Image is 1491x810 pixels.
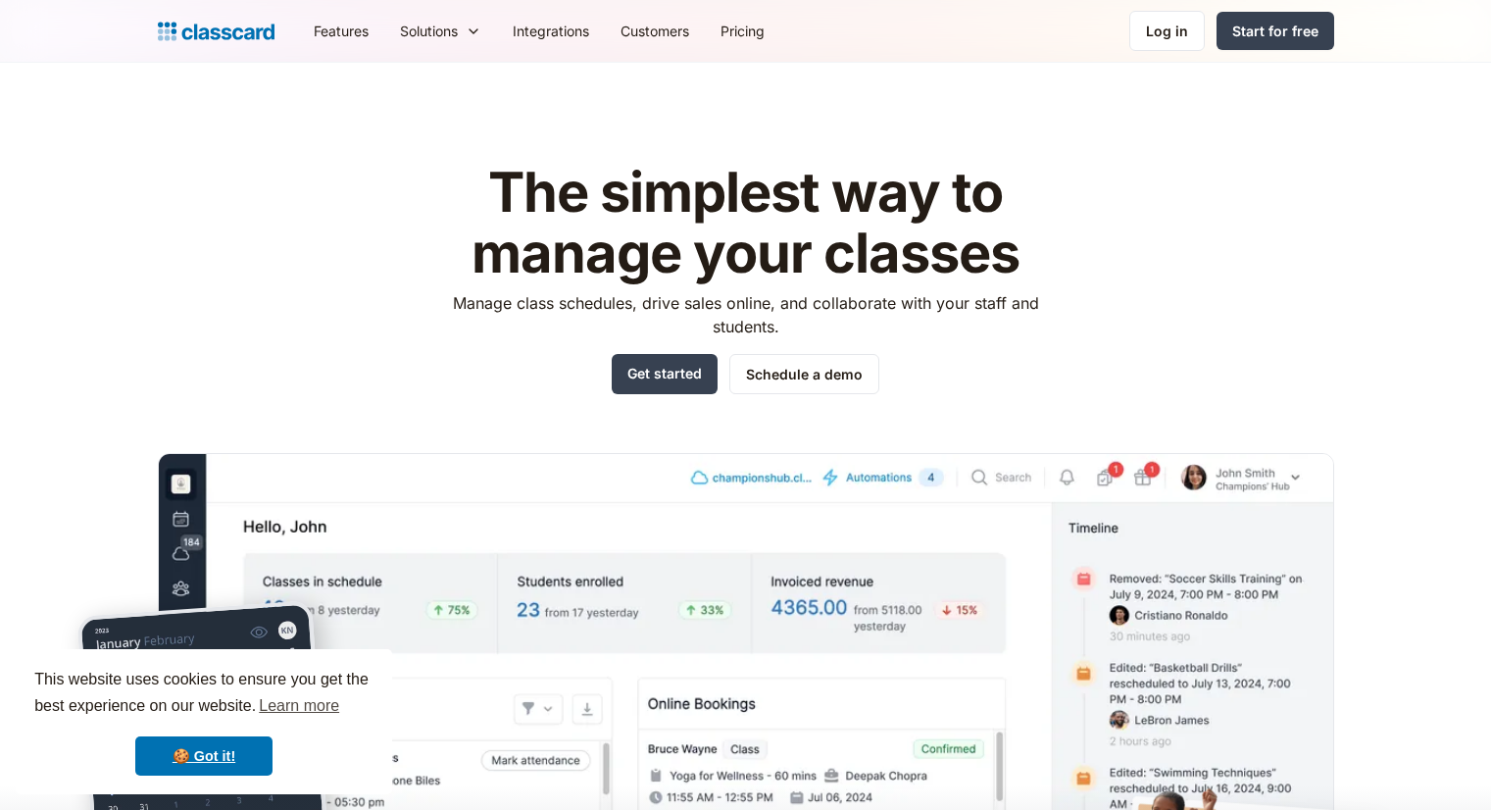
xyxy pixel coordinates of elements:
a: Integrations [497,9,605,53]
a: dismiss cookie message [135,736,273,776]
a: Start for free [1217,12,1334,50]
a: Schedule a demo [729,354,879,394]
a: Get started [612,354,718,394]
a: Features [298,9,384,53]
h1: The simplest way to manage your classes [434,163,1057,283]
a: Customers [605,9,705,53]
a: home [158,18,274,45]
div: cookieconsent [16,649,392,794]
div: Log in [1146,21,1188,41]
div: Solutions [384,9,497,53]
a: learn more about cookies [256,691,342,721]
div: Solutions [400,21,458,41]
span: This website uses cookies to ensure you get the best experience on our website. [34,668,373,721]
a: Pricing [705,9,780,53]
div: Start for free [1232,21,1318,41]
a: Log in [1129,11,1205,51]
p: Manage class schedules, drive sales online, and collaborate with your staff and students. [434,291,1057,338]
